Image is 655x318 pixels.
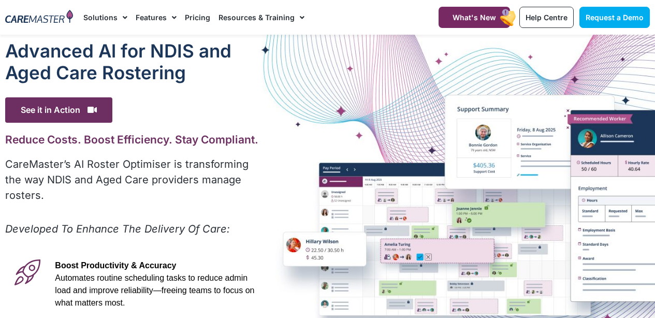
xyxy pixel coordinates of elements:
[55,273,254,307] span: Automates routine scheduling tasks to reduce admin load and improve reliability—freeing teams to ...
[55,261,176,270] span: Boost Productivity & Accuracy
[5,10,73,25] img: CareMaster Logo
[579,7,650,28] a: Request a Demo
[586,13,644,22] span: Request a Demo
[5,223,230,235] em: Developed To Enhance The Delivery Of Care:
[5,156,264,203] p: CareMaster’s AI Roster Optimiser is transforming the way NDIS and Aged Care providers manage rost...
[519,7,574,28] a: Help Centre
[526,13,567,22] span: Help Centre
[5,133,264,146] h2: Reduce Costs. Boost Efficiency. Stay Compliant.
[5,97,112,123] span: See it in Action
[5,40,264,83] h1: Advanced Al for NDIS and Aged Care Rostering
[439,7,510,28] a: What's New
[453,13,496,22] span: What's New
